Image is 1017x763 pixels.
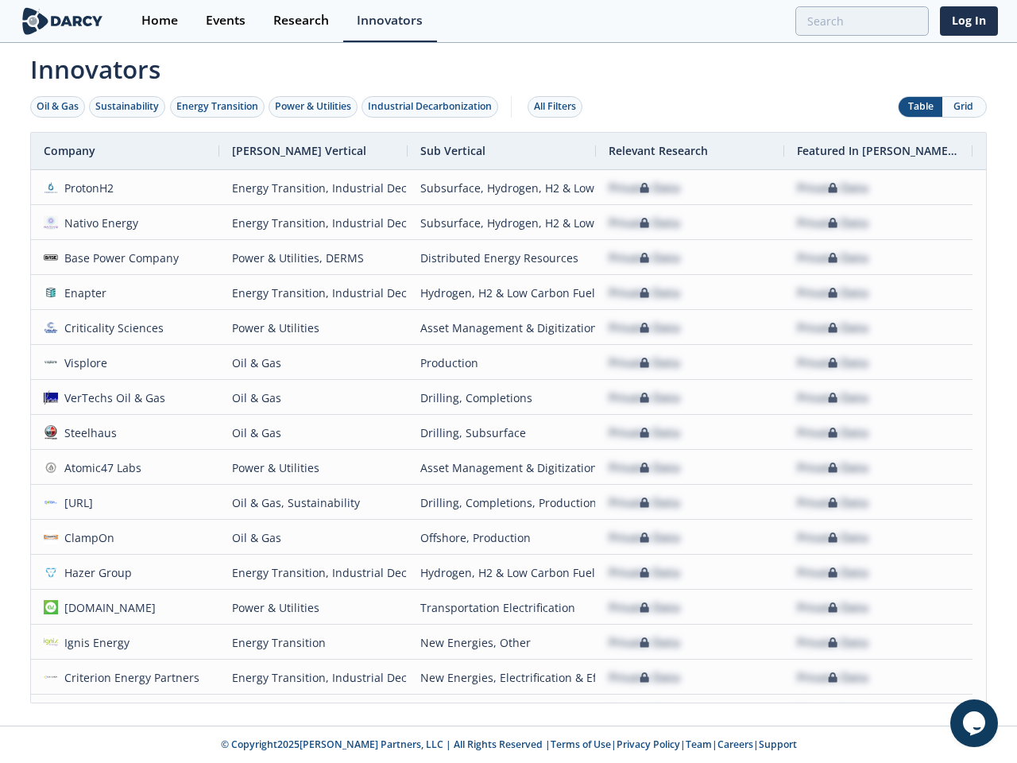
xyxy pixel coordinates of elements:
[528,96,582,118] button: All Filters
[58,486,94,520] div: [URL]
[170,96,265,118] button: Energy Transition
[942,97,986,117] button: Grid
[44,143,95,158] span: Company
[58,381,166,415] div: VerTechs Oil & Gas
[95,99,159,114] div: Sustainability
[44,600,58,614] img: ev.energy.png
[420,241,583,275] div: Distributed Energy Resources
[232,556,395,590] div: Energy Transition, Industrial Decarbonization
[44,495,58,509] img: ea980f56-d14e-43ae-ac21-4d173c6edf7c
[797,143,960,158] span: Featured In [PERSON_NAME] Live
[44,250,58,265] img: d90f63b1-a088-44e9-a846-ea9cce8d3e08
[797,381,868,415] div: Private Data
[950,699,1001,747] iframe: chat widget
[37,99,79,114] div: Oil & Gas
[534,99,576,114] div: All Filters
[609,591,680,625] div: Private Data
[420,486,583,520] div: Drilling, Completions, Production, Flaring
[269,96,358,118] button: Power & Utilities
[609,206,680,240] div: Private Data
[609,346,680,380] div: Private Data
[232,451,395,485] div: Power & Utilities
[89,96,165,118] button: Sustainability
[58,206,139,240] div: Nativo Energy
[362,96,498,118] button: Industrial Decarbonization
[609,171,680,205] div: Private Data
[420,206,583,240] div: Subsurface, Hydrogen, H2 & Low Carbon Fuels
[232,695,395,730] div: Power & Utilities
[609,626,680,660] div: Private Data
[609,416,680,450] div: Private Data
[420,660,583,695] div: New Energies, Electrification & Efficiency
[232,143,366,158] span: [PERSON_NAME] Vertical
[420,521,583,555] div: Offshore, Production
[44,215,58,230] img: ebe80549-b4d3-4f4f-86d6-e0c3c9b32110
[58,626,130,660] div: Ignis Energy
[273,14,329,27] div: Research
[232,591,395,625] div: Power & Utilities
[797,311,868,345] div: Private Data
[797,486,868,520] div: Private Data
[58,346,108,380] div: Visplore
[30,96,85,118] button: Oil & Gas
[609,381,680,415] div: Private Data
[609,311,680,345] div: Private Data
[44,460,58,474] img: 7ae5637c-d2e6-46e0-a460-825a80b343d2
[206,14,246,27] div: Events
[232,381,395,415] div: Oil & Gas
[58,660,200,695] div: Criterion Energy Partners
[357,14,423,27] div: Innovators
[58,241,180,275] div: Base Power Company
[232,206,395,240] div: Energy Transition, Industrial Decarbonization, Oil & Gas
[797,451,868,485] div: Private Data
[797,695,868,730] div: Private Data
[609,143,708,158] span: Relevant Research
[232,626,395,660] div: Energy Transition
[617,738,680,751] a: Privacy Policy
[420,451,583,485] div: Asset Management & Digitization
[58,171,114,205] div: ProtonH2
[22,738,995,752] p: © Copyright 2025 [PERSON_NAME] Partners, LLC | All Rights Reserved | | | | |
[141,14,178,27] div: Home
[44,180,58,195] img: 9c95c6f0-4dc2-42bd-b77a-e8faea8af569
[795,6,929,36] input: Advanced Search
[797,416,868,450] div: Private Data
[420,171,583,205] div: Subsurface, Hydrogen, H2 & Low Carbon Fuels
[19,7,106,35] img: logo-wide.svg
[899,97,942,117] button: Table
[797,276,868,310] div: Private Data
[609,486,680,520] div: Private Data
[19,45,998,87] span: Innovators
[797,626,868,660] div: Private Data
[232,171,395,205] div: Energy Transition, Industrial Decarbonization, Oil & Gas
[797,591,868,625] div: Private Data
[58,556,133,590] div: Hazer Group
[609,276,680,310] div: Private Data
[176,99,258,114] div: Energy Transition
[232,241,395,275] div: Power & Utilities, DERMS
[551,738,611,751] a: Terms of Use
[58,276,107,310] div: Enapter
[232,416,395,450] div: Oil & Gas
[58,311,164,345] div: Criticality Sciences
[797,660,868,695] div: Private Data
[44,565,58,579] img: 1636581572366-1529576642972%5B1%5D
[609,695,680,730] div: Private Data
[420,143,485,158] span: Sub Vertical
[275,99,351,114] div: Power & Utilities
[58,521,115,555] div: ClampOn
[44,355,58,370] img: 66b7e4b5-dab1-4b3b-bacf-1989a15c082e
[420,591,583,625] div: Transportation Electrification
[609,241,680,275] div: Private Data
[44,530,58,544] img: 1612893891037-1519912762584%5B1%5D
[797,171,868,205] div: Private Data
[797,556,868,590] div: Private Data
[797,241,868,275] div: Private Data
[58,695,186,730] div: ClearVue Technologies
[44,670,58,684] img: 1643292193689-CEP%2520Logo_PNG%5B1%5D.webp
[797,521,868,555] div: Private Data
[58,591,157,625] div: [DOMAIN_NAME]
[420,556,583,590] div: Hydrogen, H2 & Low Carbon Fuels
[717,738,753,751] a: Careers
[609,521,680,555] div: Private Data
